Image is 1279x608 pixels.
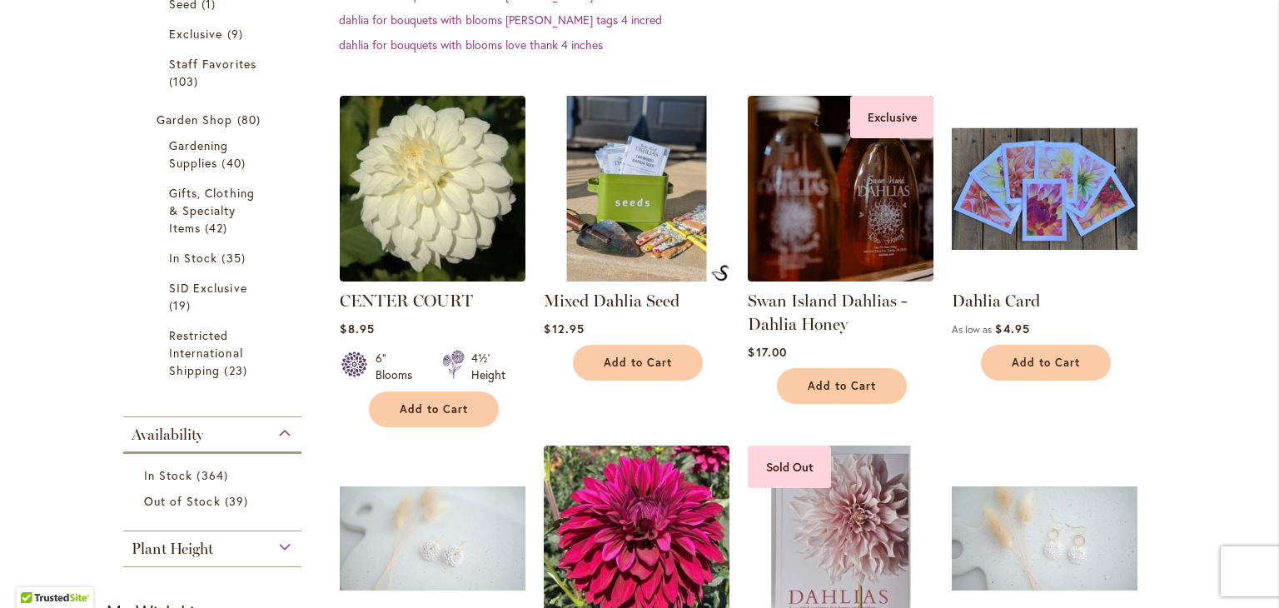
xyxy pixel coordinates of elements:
div: Exclusive [850,96,933,138]
a: CENTER COURT [340,269,525,285]
a: Staff Favorites [169,55,260,90]
span: Plant Height [132,540,213,558]
img: Mixed Dahlia Seed [711,265,729,282]
a: Group shot of Dahlia Cards [952,269,1137,285]
a: In Stock 364 [144,466,285,484]
span: 35 [221,249,249,267]
a: CENTER COURT [340,291,473,311]
span: 40 [221,154,249,172]
img: Swan Island Dahlias - Dahlia Honey [748,96,933,282]
span: Add to Cart [1012,356,1080,370]
span: $17.00 [748,344,786,360]
a: dahlia for bouquets with blooms love thank 4 inches [339,37,603,52]
div: Sold Out [748,446,831,488]
span: In Stock [144,467,192,483]
span: Availability [132,426,203,444]
span: $4.95 [995,321,1029,336]
a: SID Exclusive [169,279,260,314]
span: Gifts, Clothing & Specialty Items [169,185,255,236]
button: Add to Cart [981,345,1111,381]
button: Add to Cart [369,391,499,427]
span: Restricted International Shipping [169,327,243,378]
span: Gardening Supplies [169,137,228,171]
span: Garden Shop [157,112,233,127]
span: 23 [224,361,251,379]
button: Add to Cart [573,345,703,381]
a: Mixed Dahlia Seed Mixed Dahlia Seed [544,269,729,285]
span: In Stock [169,250,217,266]
span: 9 [227,25,247,42]
a: Swan Island Dahlias - Dahlia Honey Exclusive [748,269,933,285]
span: As low as [952,323,992,336]
a: Dahlia Card [952,291,1040,311]
img: Mixed Dahlia Seed [544,96,729,282]
img: CENTER COURT [340,96,525,282]
a: In Stock [169,249,260,267]
div: 6" Blooms [376,350,422,383]
span: $12.95 [544,321,584,336]
span: 19 [169,297,195,314]
span: Add to Cart [604,356,672,370]
span: Out of Stock [144,493,221,509]
button: Add to Cart [777,368,907,404]
a: Exclusive [169,25,260,42]
a: dahlia for bouquets with blooms [PERSON_NAME] tags 4 incred [339,12,662,27]
span: 80 [237,111,265,128]
span: 42 [205,219,231,237]
a: Swan Island Dahlias - Dahlia Honey [748,291,907,334]
a: Gifts, Clothing &amp; Specialty Items [169,184,260,237]
img: Group shot of Dahlia Cards [952,96,1137,282]
span: Exclusive [169,26,222,42]
a: Mixed Dahlia Seed [544,291,679,311]
span: SID Exclusive [169,280,247,296]
span: 39 [225,492,252,510]
a: Restricted International Shipping [169,326,260,379]
span: Staff Favorites [169,56,256,72]
iframe: Launch Accessibility Center [12,549,59,596]
span: 364 [197,466,231,484]
a: Out of Stock 39 [144,492,285,510]
span: Add to Cart [400,402,468,416]
a: Gardening Supplies [169,137,260,172]
span: 103 [169,72,202,90]
div: 4½' Height [471,350,505,383]
span: $8.95 [340,321,374,336]
span: Add to Cart [808,379,876,393]
a: Garden Shop [157,111,272,128]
